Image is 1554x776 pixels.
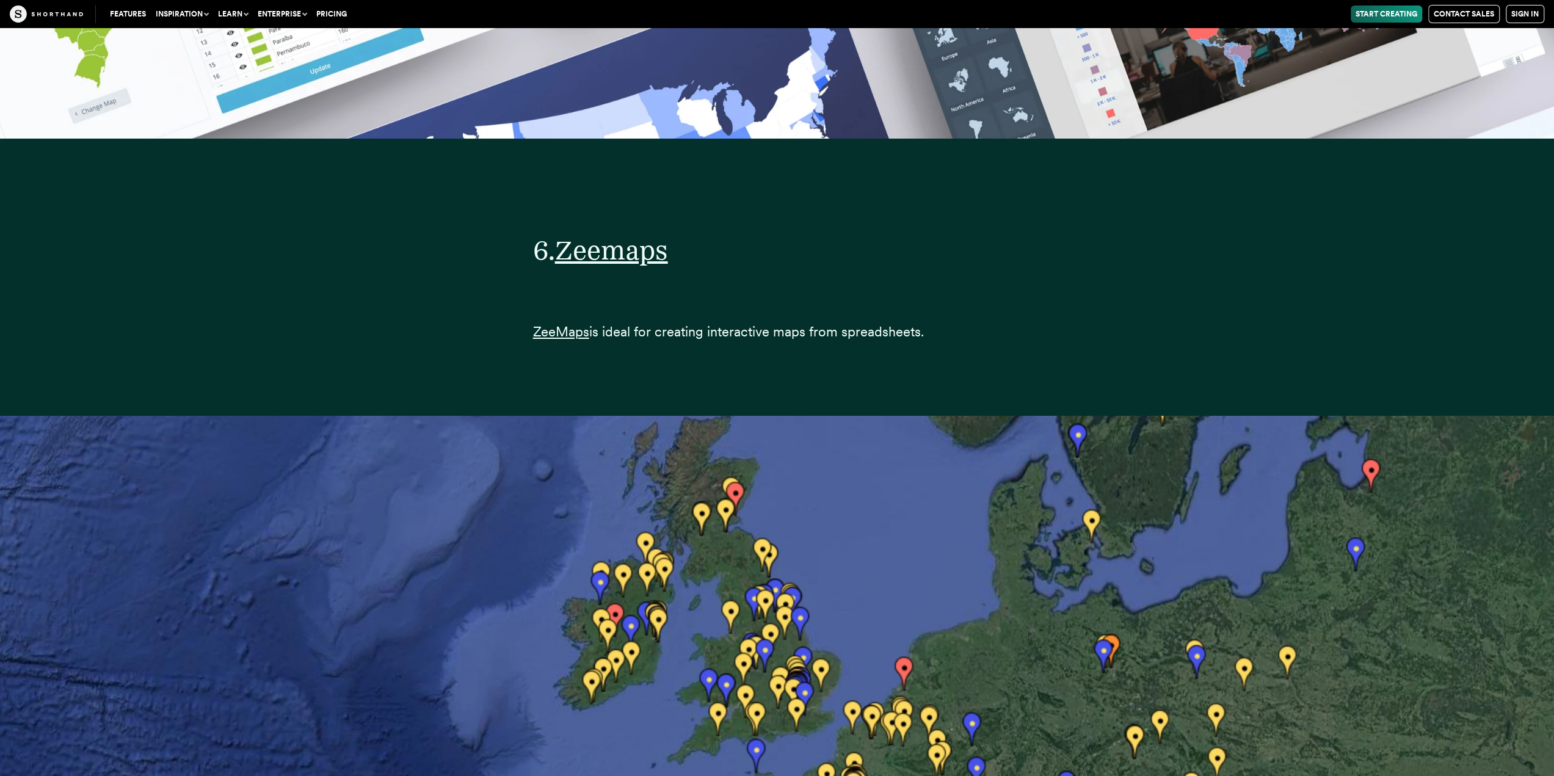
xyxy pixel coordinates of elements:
a: Pricing [311,5,352,23]
a: Zeemaps [555,234,668,266]
span: 6. [533,234,555,266]
a: Sign in [1506,5,1544,23]
span: is ideal for creating interactive maps from spreadsheets. [589,324,924,339]
button: Enterprise [253,5,311,23]
a: Contact Sales [1428,5,1500,23]
img: The Craft [10,5,83,23]
button: Inspiration [151,5,213,23]
a: Features [105,5,151,23]
a: ZeeMaps [533,324,589,339]
a: Start Creating [1351,5,1422,23]
button: Learn [213,5,253,23]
